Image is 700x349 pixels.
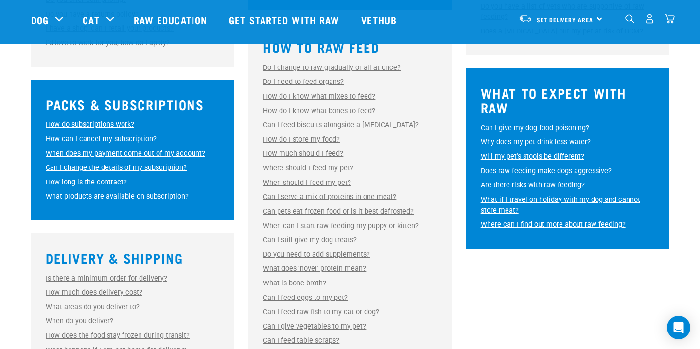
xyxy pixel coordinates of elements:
[46,164,187,172] a: Can I change the details of my subscription?
[263,193,396,201] a: Can I serve a mix of proteins in one meal?
[46,135,157,143] a: How can I cancel my subscription?
[46,250,219,266] h3: Delivery & Shipping
[263,64,401,72] a: Do I change to raw gradually or all at once?
[46,150,205,158] a: When does my payment come out of my account?
[263,92,375,100] a: How do I know what mixes to feed?
[263,308,379,316] a: Can I feed raw fish to my cat or dog?
[263,250,370,259] a: Do you need to add supplements?
[263,279,326,287] a: What is bone broth?
[667,316,690,339] div: Open Intercom Messenger
[481,167,612,175] a: Does raw feeding make dogs aggressive?
[263,107,375,115] a: How do I know what bones to feed?
[263,265,366,273] a: What does 'novel' protein mean?
[263,150,343,158] a: How much should I feed?
[263,78,344,86] a: Do I need to feed organs?
[481,138,591,146] a: Why does my pet drink less water?
[46,192,189,200] a: What products are available on subscription?
[537,18,593,21] span: Set Delivery Area
[124,0,219,39] a: Raw Education
[481,85,654,115] h3: What to Expect With Raw
[263,121,419,129] a: Can I feed biscuits alongside a [MEDICAL_DATA]?
[263,164,353,172] a: Where should I feed my pet?
[481,152,584,161] a: Will my pet's stools be different?
[263,207,414,216] a: Can pets eat frozen food or is it best defrosted?
[83,13,99,27] a: Cat
[46,317,113,325] a: When do you deliver?
[46,274,167,283] a: Is there a minimum order for delivery?
[46,97,219,112] h3: Packs & Subscriptions
[645,14,655,24] img: user.png
[263,179,351,187] a: When should I feed my pet?
[46,178,127,186] a: How long is the contract?
[625,14,634,23] img: home-icon-1@2x.png
[263,294,348,302] a: Can I feed eggs to my pet?
[263,222,419,230] a: When can I start raw feeding my puppy or kitten?
[46,303,140,311] a: What areas do you deliver to?
[263,336,339,345] a: Can I feed table scraps?
[481,181,585,189] a: Are there risks with raw feeding?
[481,124,589,132] a: Can I give my dog food poisoning?
[31,13,49,27] a: Dog
[46,288,142,297] a: How much does delivery cost?
[481,220,626,229] a: Where can I find out more about raw feeding?
[481,196,640,215] a: What if I travel on holiday with my dog and cannot store meat?
[263,40,437,55] h3: How to Raw Feed
[519,14,532,23] img: van-moving.png
[263,322,366,331] a: Can I give vegetables to my pet?
[263,135,340,144] a: How do I store my food?
[351,0,409,39] a: Vethub
[219,0,351,39] a: Get started with Raw
[665,14,675,24] img: home-icon@2x.png
[46,120,134,129] a: How do subscriptions work?
[263,236,357,244] a: Can I still give my dog treats?
[46,332,190,340] a: How does the food stay frozen during transit?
